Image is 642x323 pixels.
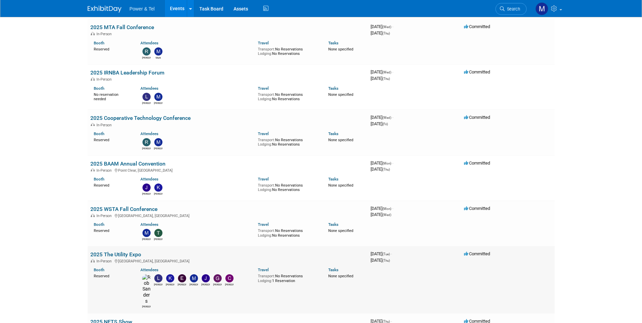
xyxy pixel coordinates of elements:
[258,91,318,102] div: No Reservations No Reservations
[258,229,275,233] span: Transport:
[140,177,158,181] a: Attendees
[140,222,158,227] a: Attendees
[154,56,162,60] div: Mark Longtin
[258,131,269,136] a: Travel
[142,138,151,146] img: Ron Rafalzik
[371,30,390,36] span: [DATE]
[154,237,162,241] div: Taylor Trewyn
[464,160,490,166] span: Committed
[90,24,154,30] a: 2025 MTA Fall Conference
[154,146,162,150] div: Michael Mackeben
[96,214,114,218] span: In-Person
[258,142,272,147] span: Lodging:
[371,167,390,172] span: [DATE]
[371,206,393,211] span: [DATE]
[258,46,318,56] div: No Reservations No Reservations
[96,168,114,173] span: In-Person
[328,86,338,91] a: Tasks
[140,41,158,45] a: Attendees
[214,274,222,282] img: Greg Heard
[90,251,141,258] a: 2025 The Utility Expo
[142,184,151,192] img: James Jones
[258,279,272,283] span: Lodging:
[213,282,222,286] div: Greg Heard
[328,183,353,188] span: None specified
[142,192,151,196] div: James Jones
[258,51,272,56] span: Lodging:
[154,274,162,282] img: Lydia Lott
[258,97,272,101] span: Lodging:
[96,123,114,127] span: In-Person
[258,267,269,272] a: Travel
[371,160,393,166] span: [DATE]
[96,32,114,36] span: In-Person
[258,92,275,97] span: Transport:
[258,138,275,142] span: Transport:
[382,252,390,256] span: (Tue)
[154,229,162,237] img: Taylor Trewyn
[94,46,131,52] div: Reserved
[382,259,390,262] span: (Thu)
[464,69,490,74] span: Committed
[225,274,234,282] img: Chris Anderson
[94,41,104,45] a: Booth
[94,273,131,279] div: Reserved
[91,77,95,81] img: In-Person Event
[382,25,391,29] span: (Wed)
[258,47,275,51] span: Transport:
[371,115,393,120] span: [DATE]
[535,2,548,15] img: Madalyn Bobbitt
[154,192,162,196] div: Kevin Wilkes
[382,116,391,120] span: (Wed)
[90,206,157,212] a: 2025 WSTA Fall Conference
[142,146,151,150] div: Ron Rafalzik
[382,168,390,171] span: (Thu)
[142,47,151,56] img: Robert Zuzek
[90,69,164,76] a: 2025 IRNBA Leadership Forum
[371,251,392,256] span: [DATE]
[328,274,353,278] span: None specified
[94,177,104,181] a: Booth
[140,86,158,91] a: Attendees
[382,70,391,74] span: (Wed)
[88,6,121,13] img: ExhibitDay
[371,121,388,126] span: [DATE]
[258,273,318,283] div: No Reservations 1 Reservation
[382,31,390,35] span: (Thu)
[166,274,174,282] img: Kevin Wilkes
[94,91,131,102] div: No reservation needed
[154,138,162,146] img: Michael Mackeben
[392,160,393,166] span: -
[166,282,174,286] div: Kevin Wilkes
[328,47,353,51] span: None specified
[495,3,527,15] a: Search
[382,213,391,217] span: (Wed)
[154,282,162,286] div: Lydia Lott
[142,56,151,60] div: Robert Zuzek
[91,259,95,262] img: In-Person Event
[328,222,338,227] a: Tasks
[382,161,391,165] span: (Mon)
[94,86,104,91] a: Booth
[258,227,318,238] div: No Reservations No Reservations
[190,274,198,282] img: Mike Kruszewski
[258,274,275,278] span: Transport:
[190,282,198,286] div: Mike Kruszewski
[464,115,490,120] span: Committed
[371,24,393,29] span: [DATE]
[328,229,353,233] span: None specified
[142,101,151,105] div: Lydia Lott
[90,258,365,263] div: [GEOGRAPHIC_DATA], [GEOGRAPHIC_DATA]
[258,41,269,45] a: Travel
[154,184,162,192] img: Kevin Wilkes
[91,168,95,172] img: In-Person Event
[140,131,158,136] a: Attendees
[382,122,388,126] span: (Fri)
[258,136,318,147] div: No Reservations No Reservations
[90,167,365,173] div: Point Clear, [GEOGRAPHIC_DATA]
[258,182,318,192] div: No Reservations No Reservations
[258,86,269,91] a: Travel
[142,304,151,308] div: Rob Sanders
[392,206,393,211] span: -
[94,222,104,227] a: Booth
